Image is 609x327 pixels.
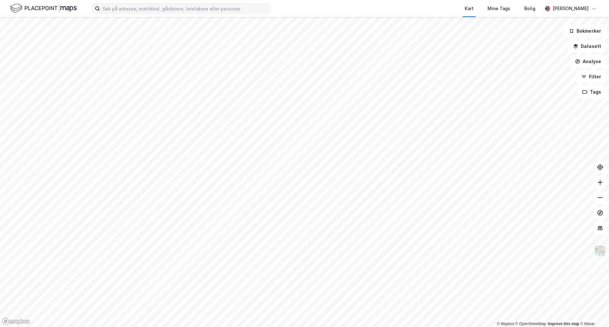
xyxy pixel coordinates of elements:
button: Datasett [568,40,606,53]
a: Mapbox [497,322,514,326]
button: Tags [577,86,606,98]
button: Bokmerker [564,25,606,37]
div: [PERSON_NAME] [553,5,589,12]
img: logo.f888ab2527a4732fd821a326f86c7f29.svg [10,3,77,14]
button: Analyse [570,55,606,68]
button: Filter [576,70,606,83]
a: OpenStreetMap [515,322,546,326]
iframe: Chat Widget [577,297,609,327]
a: Improve this map [548,322,579,326]
div: Mine Tags [488,5,510,12]
img: Z [594,245,606,257]
div: Bolig [524,5,535,12]
a: Mapbox homepage [2,318,30,325]
div: Kontrollprogram for chat [577,297,609,327]
input: Søk på adresse, matrikkel, gårdeiere, leietakere eller personer [100,4,269,13]
div: Kart [465,5,474,12]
